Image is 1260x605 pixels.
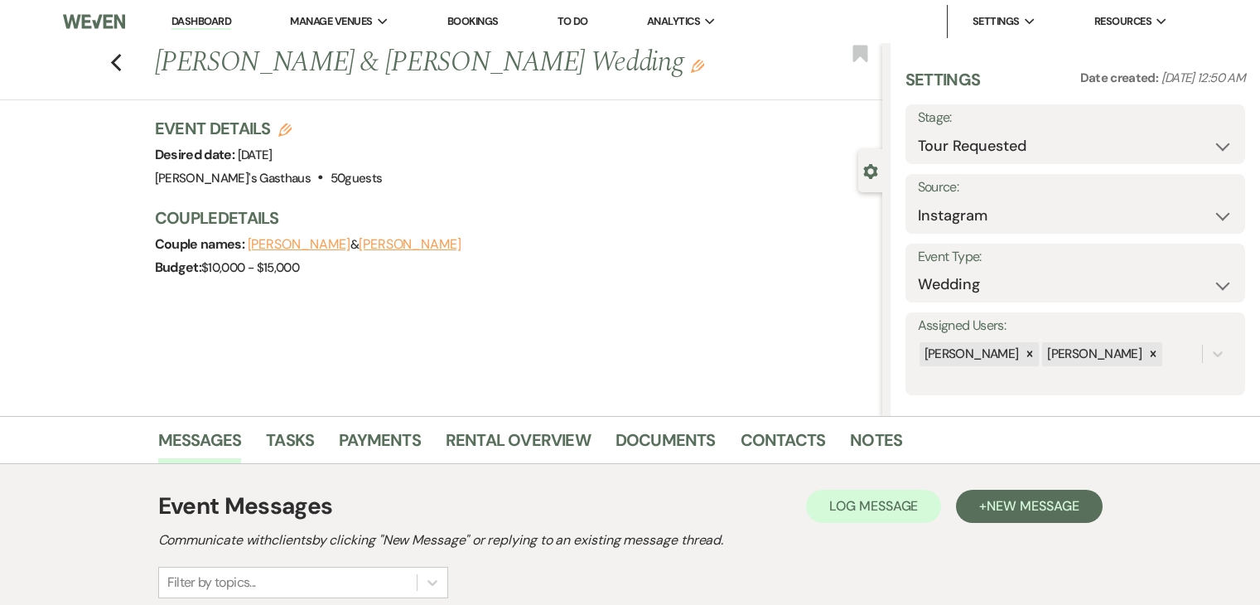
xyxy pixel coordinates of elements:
h3: Event Details [155,117,383,140]
span: Couple names: [155,235,248,253]
span: [DATE] 12:50 AM [1161,70,1245,86]
span: Budget: [155,259,202,276]
button: [PERSON_NAME] [359,238,461,251]
a: Rental Overview [446,427,591,463]
a: To Do [558,14,588,28]
span: Date created: [1080,70,1161,86]
img: Weven Logo [63,4,125,39]
h3: Settings [905,68,981,104]
label: Stage: [918,106,1233,130]
button: Log Message [806,490,941,523]
a: Tasks [266,427,314,463]
h1: Event Messages [158,489,333,524]
h2: Communicate with clients by clicking "New Message" or replying to an existing message thread. [158,530,1103,550]
span: Resources [1094,13,1151,30]
a: Messages [158,427,242,463]
a: Payments [339,427,421,463]
span: New Message [987,497,1079,515]
button: Close lead details [863,162,878,178]
span: [DATE] [238,147,273,163]
span: Log Message [829,497,918,515]
a: Dashboard [171,14,231,30]
label: Event Type: [918,245,1233,269]
h3: Couple Details [155,206,866,230]
button: [PERSON_NAME] [248,238,350,251]
label: Assigned Users: [918,314,1233,338]
span: [PERSON_NAME]'s Gasthaus [155,170,311,186]
span: Settings [973,13,1020,30]
span: Analytics [647,13,700,30]
span: 50 guests [331,170,383,186]
h1: [PERSON_NAME] & [PERSON_NAME] Wedding [155,43,731,83]
span: & [248,236,461,253]
div: [PERSON_NAME] [1042,342,1144,366]
a: Bookings [447,14,499,28]
a: Notes [850,427,902,463]
span: $10,000 - $15,000 [201,259,299,276]
div: Filter by topics... [167,573,256,593]
button: Edit [691,58,704,73]
span: Desired date: [155,146,238,163]
label: Source: [918,176,1233,200]
a: Contacts [741,427,826,463]
span: Manage Venues [290,13,372,30]
a: Documents [616,427,716,463]
button: +New Message [956,490,1102,523]
div: [PERSON_NAME] [920,342,1021,366]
